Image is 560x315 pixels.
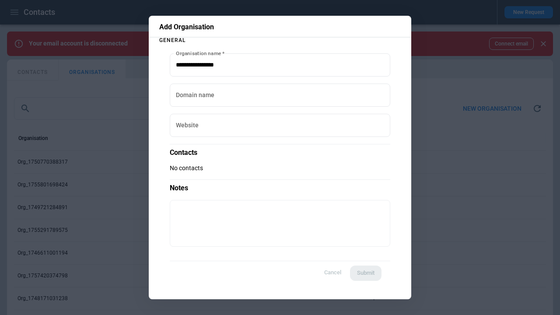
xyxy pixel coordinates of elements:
[159,38,401,43] p: General
[170,164,390,172] p: No contacts
[170,179,390,193] p: Notes
[176,49,224,57] label: Organisation name
[170,144,390,157] p: Contacts
[159,23,401,31] p: Add Organisation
